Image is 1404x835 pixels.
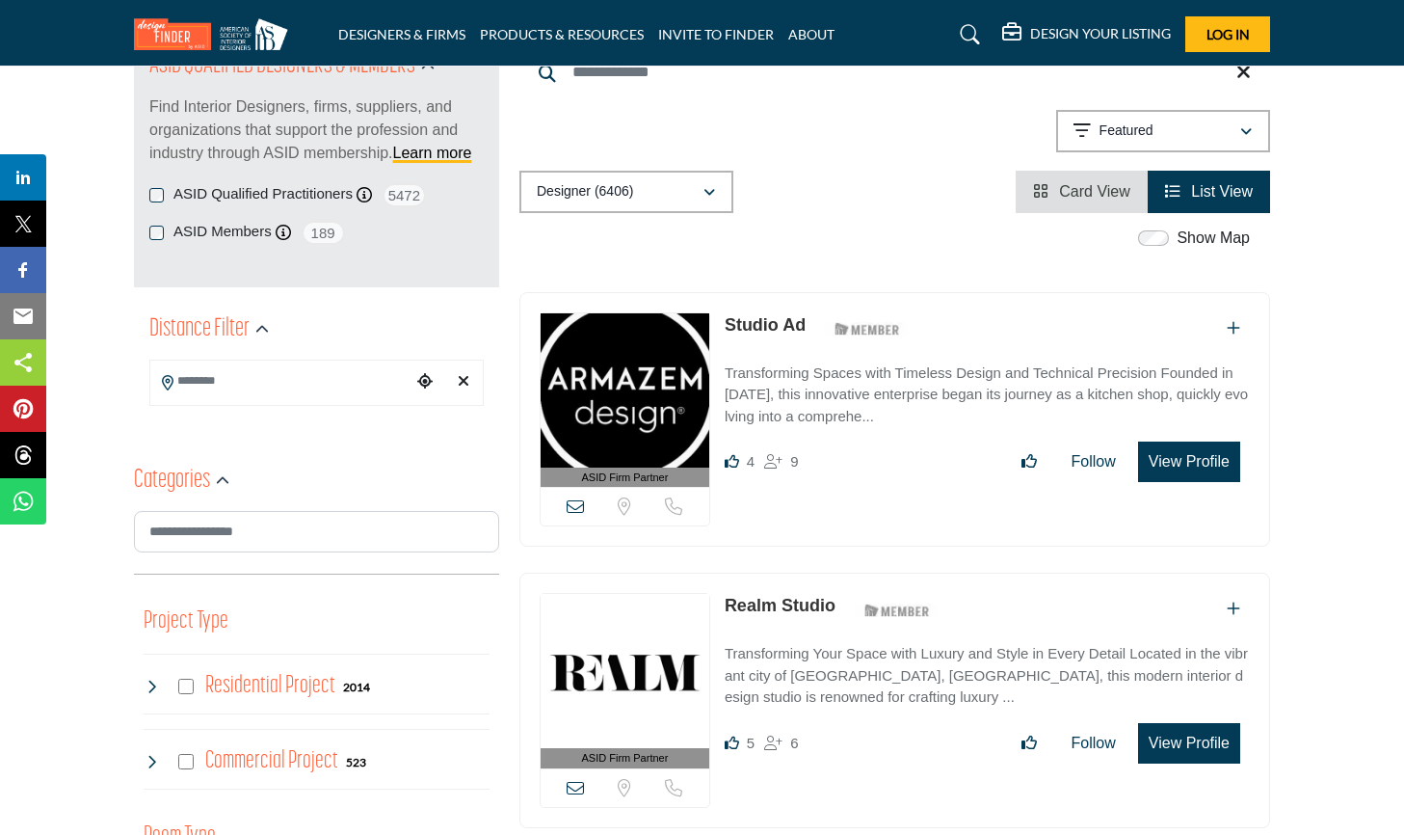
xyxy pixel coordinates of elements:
a: PRODUCTS & RESOURCES [480,26,644,42]
p: Find Interior Designers, firms, suppliers, and organizations that support the profession and indu... [149,95,484,165]
span: ASID Firm Partner [582,750,669,767]
span: 6 [790,735,798,751]
button: Follow [1059,443,1128,481]
h5: DESIGN YOUR LISTING [1030,25,1171,42]
span: 189 [302,221,345,245]
a: View Card [1033,183,1130,200]
button: Like listing [1009,724,1049,763]
div: Clear search location [449,362,478,403]
a: Transforming Your Space with Luxury and Style in Every Detail Located in the vibrant city of [GEO... [725,632,1250,709]
button: Follow [1059,724,1128,763]
span: 9 [790,453,798,470]
div: 523 Results For Commercial Project [346,753,366,770]
label: ASID Qualified Practitioners [173,183,353,205]
div: Followers [764,450,798,473]
input: Search Keyword [519,49,1270,95]
b: 523 [346,756,366,769]
input: Search Category [134,511,499,552]
a: Search [941,19,993,50]
label: Show Map [1177,227,1250,250]
a: View List [1165,183,1253,200]
img: ASID Members Badge Icon [824,317,911,341]
a: Learn more [393,145,472,161]
a: Realm Studio [725,596,835,615]
p: Studio Ad [725,312,806,338]
a: INVITE TO FINDER [658,26,774,42]
button: Featured [1056,110,1270,152]
i: Likes [725,454,739,469]
span: List View [1191,183,1253,200]
p: Realm Studio [725,593,835,619]
p: Featured [1099,121,1153,141]
a: Studio Ad [725,315,806,335]
a: ABOUT [788,26,834,42]
li: List View [1148,171,1270,213]
button: Like listing [1009,443,1049,481]
label: ASID Members [173,221,272,243]
div: DESIGN YOUR LISTING [1002,23,1171,46]
input: ASID Qualified Practitioners checkbox [149,188,164,202]
h2: ASID QUALIFIED DESIGNERS & MEMBERS [149,49,415,84]
div: Choose your current location [411,362,439,403]
input: Select Commercial Project checkbox [178,754,194,769]
div: Followers [764,732,798,755]
p: Designer (6406) [537,182,633,202]
li: Card View [1016,171,1148,213]
span: ASID Firm Partner [582,470,669,486]
a: Transforming Spaces with Timeless Design and Technical Precision Founded in [DATE], this innovati... [725,351,1250,428]
a: ASID Firm Partner [541,594,709,768]
h2: Categories [134,464,210,498]
span: Card View [1059,183,1130,200]
a: DESIGNERS & FIRMS [338,26,465,42]
a: ASID Firm Partner [541,313,709,488]
button: Project Type [144,604,228,640]
p: Transforming Spaces with Timeless Design and Technical Precision Founded in [DATE], this innovati... [725,363,1250,428]
p: Transforming Your Space with Luxury and Style in Every Detail Located in the vibrant city of [GEO... [725,643,1250,709]
a: Add To List [1227,320,1240,337]
h4: Residential Project: Types of projects range from simple residential renovations to highly comple... [205,669,335,703]
a: Add To List [1227,601,1240,617]
input: ASID Members checkbox [149,226,164,240]
img: Site Logo [134,18,298,50]
button: View Profile [1138,442,1240,482]
h4: Commercial Project: Involve the design, construction, or renovation of spaces used for business p... [205,744,338,778]
i: Likes [725,736,739,750]
button: Designer (6406) [519,171,733,213]
img: ASID Members Badge Icon [854,598,940,622]
span: 4 [747,453,755,470]
span: Log In [1206,26,1250,42]
button: View Profile [1138,723,1240,764]
span: 5472 [383,183,426,207]
div: 2014 Results For Residential Project [343,678,370,695]
img: Realm Studio [541,594,709,748]
b: 2014 [343,681,370,694]
button: Log In [1185,16,1270,52]
input: Select Residential Project checkbox [178,679,194,694]
span: 5 [747,735,755,751]
img: Studio Ad [541,313,709,468]
h2: Distance Filter [149,312,250,347]
input: Search Location [150,363,411,400]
